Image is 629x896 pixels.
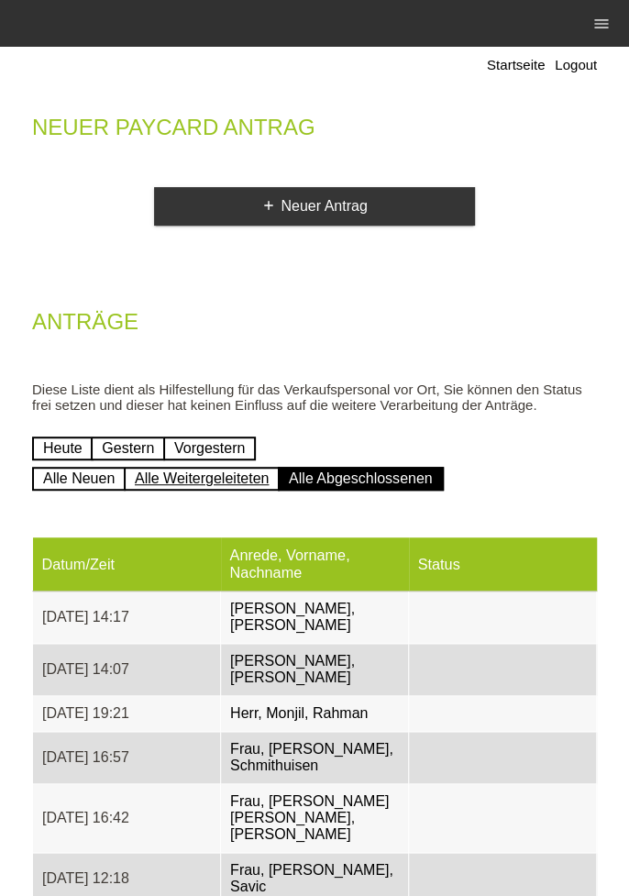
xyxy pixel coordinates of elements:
a: Alle Abgeschlossenen [278,467,444,491]
td: [DATE] 16:42 [33,784,221,853]
h2: Anträge [32,313,597,340]
td: [DATE] 14:07 [33,644,221,696]
a: Frau, [PERSON_NAME] [PERSON_NAME], [PERSON_NAME] [230,793,389,842]
a: Gestern [91,437,165,460]
a: addNeuer Antrag [154,187,475,226]
a: Herr, Monjil, Rahman [230,705,368,721]
a: Logout [555,57,597,72]
th: Anrede, Vorname, Nachname [221,537,409,592]
a: Alle Weitergeleiteten [124,467,280,491]
td: [DATE] 14:17 [33,592,221,644]
th: Datum/Zeit [33,537,221,592]
a: Alle Neuen [32,467,126,491]
a: Heute [32,437,94,460]
p: Diese Liste dient als Hilfestellung für das Verkaufspersonal vor Ort, Sie können den Status frei ... [32,382,597,413]
td: [DATE] 19:21 [33,696,221,732]
h2: Neuer Paycard Antrag [32,118,597,146]
th: Status [409,537,597,592]
td: [DATE] 16:57 [33,732,221,784]
a: Vorgestern [163,437,256,460]
i: menu [592,15,611,33]
a: Startseite [487,57,545,72]
i: add [261,198,276,213]
a: [PERSON_NAME], [PERSON_NAME] [230,601,355,633]
a: menu [583,17,620,28]
a: [PERSON_NAME], [PERSON_NAME] [230,653,355,685]
a: Frau, [PERSON_NAME], Savic [230,862,393,894]
a: Frau, [PERSON_NAME], Schmithuisen [230,741,393,773]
